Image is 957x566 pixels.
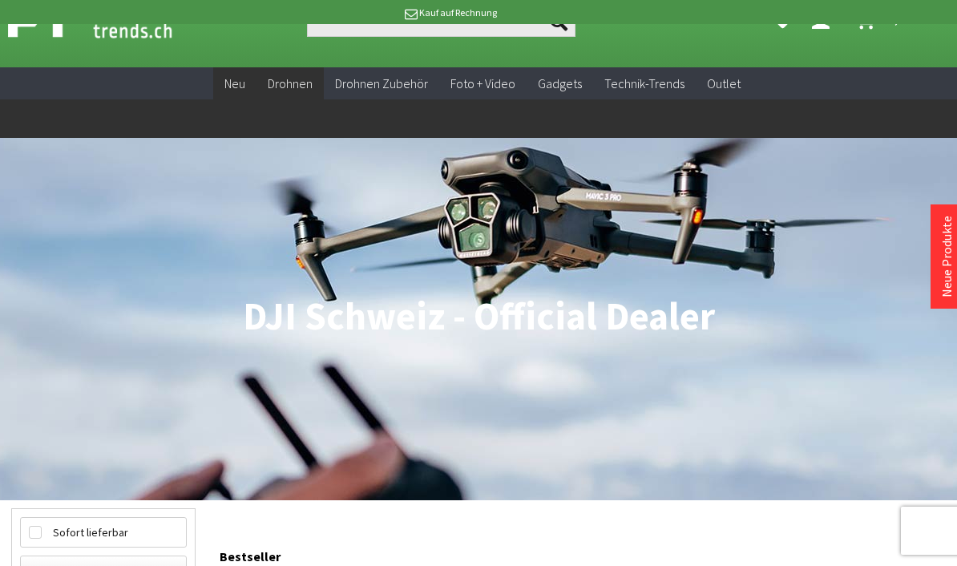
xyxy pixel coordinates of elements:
span: Foto + Video [450,75,515,91]
a: Technik-Trends [593,67,696,100]
a: Neu [213,67,256,100]
span: Technik-Trends [604,75,684,91]
a: Neue Produkte [939,216,955,297]
a: Drohnen [256,67,324,100]
a: Gadgets [527,67,593,100]
label: Sofort lieferbar [21,518,186,547]
span: Neu [224,75,245,91]
span: Drohnen Zubehör [335,75,428,91]
a: Foto + Video [439,67,527,100]
a: Outlet [696,67,752,100]
a: Drohnen Zubehör [324,67,439,100]
span: Outlet [707,75,741,91]
h1: DJI Schweiz - Official Dealer [11,297,946,337]
span: Gadgets [538,75,582,91]
span: Drohnen [268,75,313,91]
